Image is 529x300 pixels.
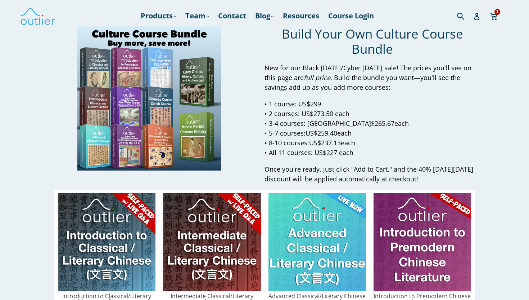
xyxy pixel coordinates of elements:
[163,193,261,291] img: Intermediate Classical/Literary Chinese
[490,8,498,24] a: 1
[268,193,366,291] img: Advanced Classical/Literary Chinese
[304,73,330,82] em: full price
[264,99,480,158] p: • 1 course: US$299 • 2 courses: US$273.50 each • 3-4 courses: [GEOGRAPHIC_DATA] $265.67 each • 5-...
[264,26,480,57] h1: Build Your Own Culture Course Bundle
[268,293,366,299] a: Advanced Classical/Literary Chinese
[279,9,323,22] a: Resources
[455,8,475,23] input: Search
[20,5,56,26] img: Outlier Linguistics
[252,9,277,22] a: Blog
[77,26,221,171] img: Build Your Own Culture Course Bundle
[325,9,377,22] a: Course Login
[137,9,180,22] a: Products
[494,9,500,14] span: 1
[182,9,213,22] a: Team
[58,193,155,291] img: Introduction to Classical/Literary Chinese - Online Course
[374,193,471,291] img: Introduction to Premodern Chinese Literature
[214,9,250,22] a: Contact
[264,63,480,92] p: New for our Black [DATE]/Cyber [DATE] sale! The prices you'll see on this page are . Build the bu...
[264,164,480,184] p: Once you're ready, just click "Add to Cart," and the 40% [DATE][DATE] discount will be applied au...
